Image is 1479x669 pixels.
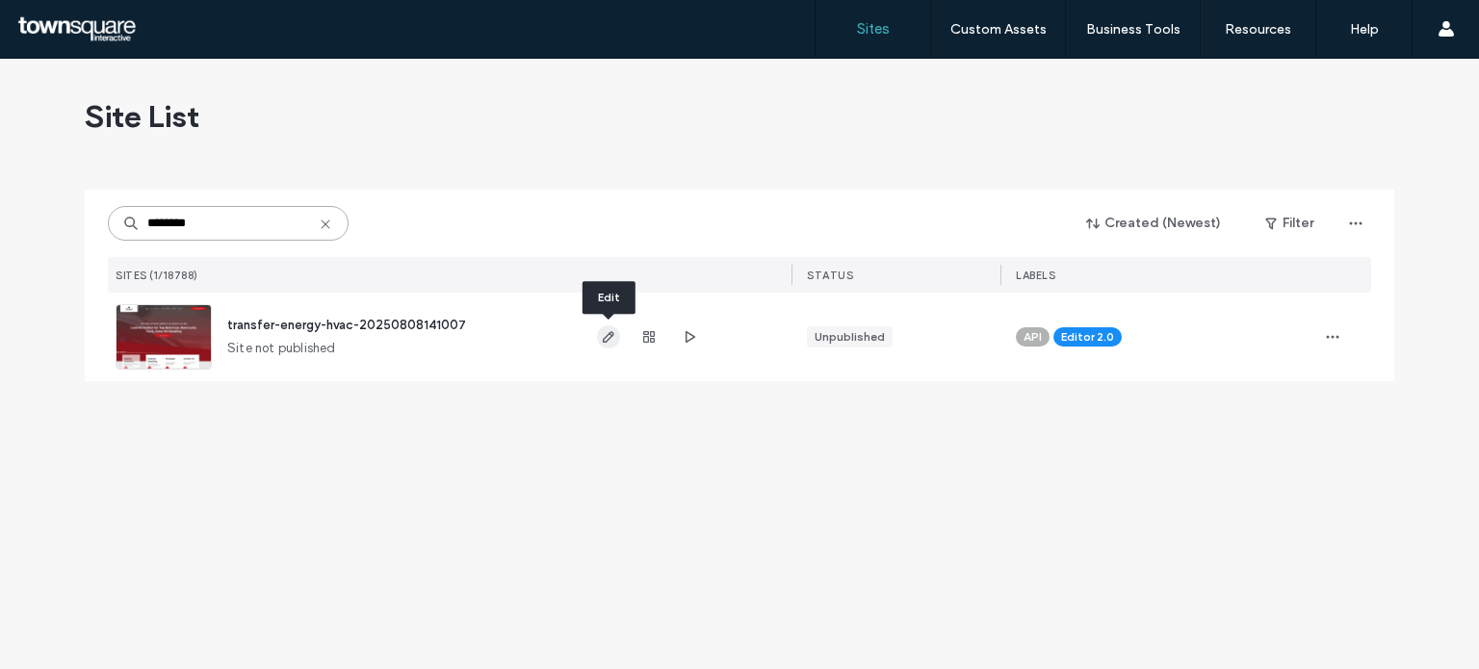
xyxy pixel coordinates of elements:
[1024,328,1042,346] span: API
[857,20,890,38] label: Sites
[1016,269,1055,282] span: LABELS
[583,281,636,314] div: Edit
[1225,21,1291,38] label: Resources
[1061,328,1114,346] span: Editor 2.0
[1246,208,1333,239] button: Filter
[227,339,336,358] span: Site not published
[1070,208,1238,239] button: Created (Newest)
[227,318,466,332] a: transfer-energy-hvac-20250808141007
[1086,21,1181,38] label: Business Tools
[85,97,199,136] span: Site List
[950,21,1047,38] label: Custom Assets
[116,269,198,282] span: SITES (1/18788)
[43,13,83,31] span: Help
[807,269,853,282] span: STATUS
[815,328,885,346] div: Unpublished
[1350,21,1379,38] label: Help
